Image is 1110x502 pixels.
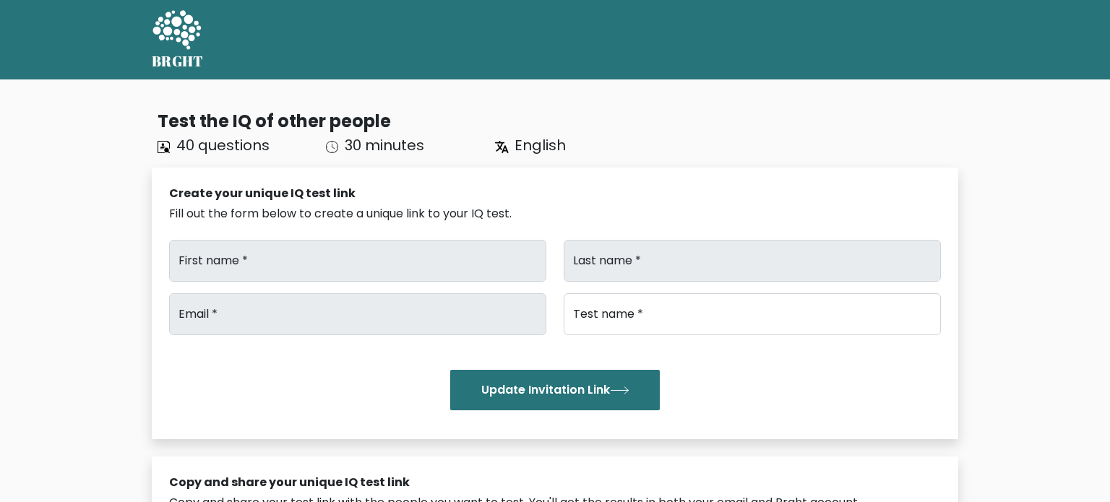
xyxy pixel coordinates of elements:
span: 40 questions [176,135,270,155]
input: Test name [564,293,941,335]
h5: BRGHT [152,53,204,70]
div: Create your unique IQ test link [169,185,941,202]
span: English [515,135,566,155]
div: Test the IQ of other people [158,108,958,134]
input: First name [169,240,546,282]
input: Last name [564,240,941,282]
span: 30 minutes [345,135,424,155]
input: Email [169,293,546,335]
button: Update Invitation Link [450,370,660,410]
div: Fill out the form below to create a unique link to your IQ test. [169,205,941,222]
div: Copy and share your unique IQ test link [169,474,941,491]
a: BRGHT [152,6,204,74]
